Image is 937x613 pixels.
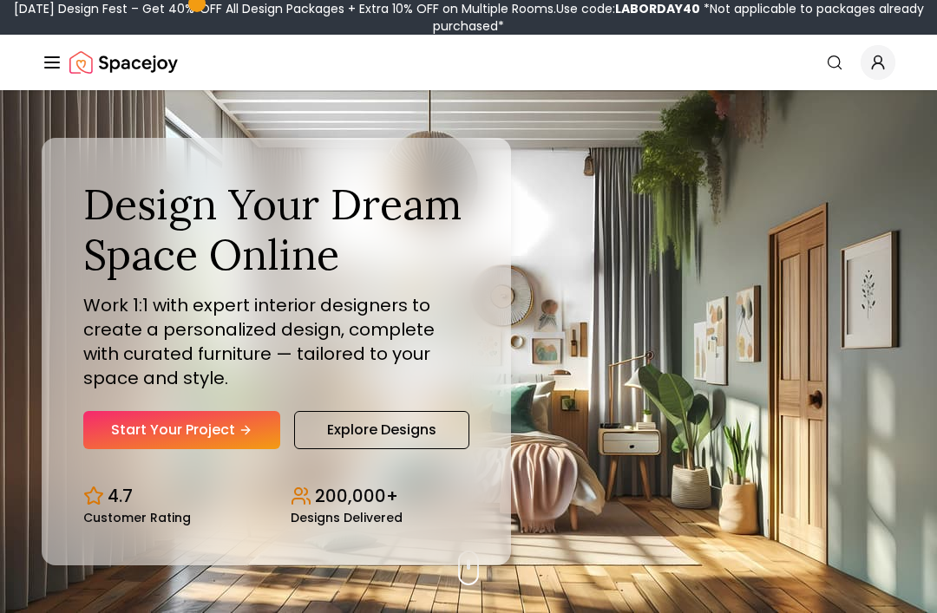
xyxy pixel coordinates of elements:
small: Designs Delivered [291,512,403,524]
img: Spacejoy Logo [69,45,178,80]
p: 200,000+ [315,484,398,508]
h1: Design Your Dream Space Online [83,179,469,279]
nav: Global [42,35,895,90]
small: Customer Rating [83,512,191,524]
a: Spacejoy [69,45,178,80]
a: Start Your Project [83,411,280,449]
a: Explore Designs [294,411,469,449]
div: Design stats [83,470,469,524]
p: 4.7 [108,484,133,508]
p: Work 1:1 with expert interior designers to create a personalized design, complete with curated fu... [83,293,469,390]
